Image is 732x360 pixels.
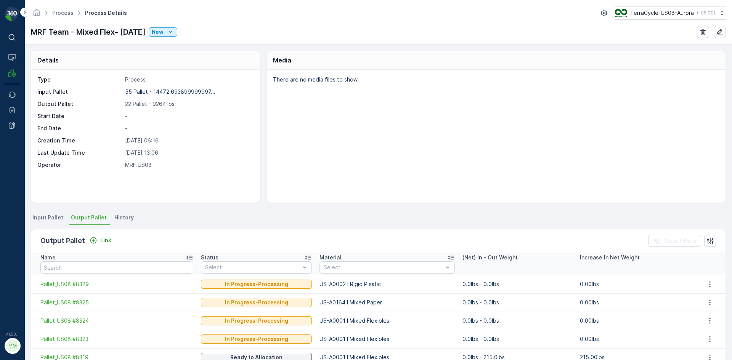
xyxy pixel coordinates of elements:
p: Output Pallet [37,100,122,108]
button: In Progress-Processing [201,298,312,307]
p: End Date [37,125,122,132]
p: (Net) In - Out Weight [462,254,518,261]
a: Pallet_US08 #8329 [40,280,193,288]
p: US-A0001 I Mixed Flexibles [319,335,455,343]
p: MRF Team - Mixed Flex- [DATE] [31,26,146,38]
p: 0.0lbs - 0.0lbs [462,280,572,288]
button: MM [5,338,20,354]
span: Output Pallet [71,214,107,221]
button: In Progress-Processing [201,316,312,325]
p: Output Pallet [40,235,85,246]
p: Creation Time [37,137,122,144]
p: US-A0164 I Mixed Paper [319,299,455,306]
button: New [149,27,177,37]
p: Start Date [37,112,122,120]
p: Name [40,254,56,261]
p: 0.0lbs - 0.0lbs [462,335,572,343]
p: 55 Pallet - 14472.693899999997... [125,88,215,95]
p: MRF.US08 [125,161,252,169]
p: 0.0lbs - 0.0lbs [462,299,572,306]
p: ( -05:00 ) [697,10,715,16]
p: Media [273,56,291,65]
img: image_ci7OI47.png [615,9,627,17]
p: Details [37,56,59,65]
p: 0.00lbs [580,335,690,343]
p: Process [125,76,252,83]
p: Status [201,254,218,261]
button: In Progress-Processing [201,334,312,344]
p: [DATE] 13:06 [125,149,252,157]
p: US-A0001 I Mixed Flexibles [319,317,455,325]
p: Operator [37,161,122,169]
span: Process Details [83,9,128,17]
p: [DATE] 06:16 [125,137,252,144]
p: Material [319,254,341,261]
a: Pallet_US08 #8325 [40,299,193,306]
p: Clear Filters [663,237,697,245]
p: There are no media files to show. [273,76,718,83]
span: Input Pallet [32,214,63,221]
p: 0.00lbs [580,280,690,288]
p: In Progress-Processing [225,280,288,288]
p: TerraCycle-US08-Aurora [630,9,694,17]
a: Process [52,10,74,16]
p: 0.00lbs [580,299,690,306]
span: History [114,214,134,221]
input: Search [40,261,193,274]
p: 0.00lbs [580,317,690,325]
a: Pallet_US08 #8323 [40,335,193,343]
span: v 1.50.1 [5,332,20,336]
button: Link [87,236,114,245]
p: New [152,28,164,36]
p: Link [100,237,111,244]
a: Homepage [32,11,41,18]
p: In Progress-Processing [225,335,288,343]
p: Select [205,264,300,271]
p: Input Pallet [37,88,122,96]
p: Select [324,264,443,271]
p: US-A0002 I Rigid Plastic [319,280,455,288]
p: Type [37,76,122,83]
button: TerraCycle-US08-Aurora(-05:00) [615,6,726,20]
p: - [125,125,252,132]
p: - [125,112,252,120]
img: logo [5,6,20,21]
button: In Progress-Processing [201,280,312,289]
p: In Progress-Processing [225,317,288,325]
p: 0.0lbs - 0.0lbs [462,317,572,325]
p: Increase In Net Weight [580,254,640,261]
p: In Progress-Processing [225,299,288,306]
p: 22 Pallet - 9264 lbs [125,100,252,108]
button: Clear Filters [648,235,701,247]
p: Last Update Time [37,149,122,157]
div: MM [6,340,19,352]
a: Pallet_US08 #8324 [40,317,193,325]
